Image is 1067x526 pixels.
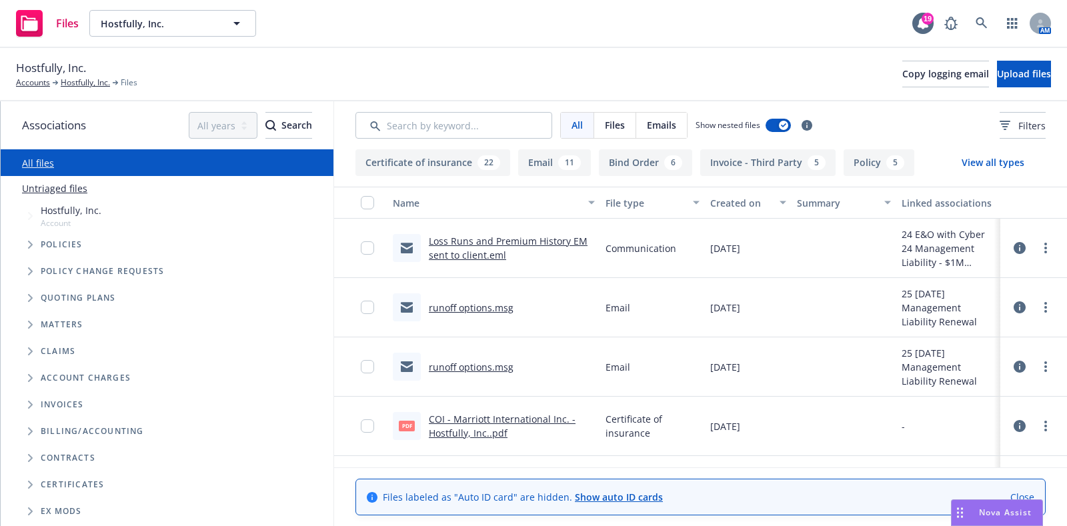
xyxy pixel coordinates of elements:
[606,412,699,440] span: Certificate of insurance
[710,241,740,255] span: [DATE]
[265,120,276,131] svg: Search
[41,374,131,382] span: Account charges
[387,187,600,219] button: Name
[979,507,1032,518] span: Nova Assist
[101,17,216,31] span: Hostfully, Inc.
[121,77,137,89] span: Files
[22,157,54,169] a: All files
[41,454,95,462] span: Contracts
[896,187,1000,219] button: Linked associations
[355,112,552,139] input: Search by keyword...
[792,187,896,219] button: Summary
[383,490,663,504] span: Files labeled as "Auto ID card" are hidden.
[56,18,79,29] span: Files
[41,267,164,275] span: Policy change requests
[572,118,583,132] span: All
[606,241,676,255] span: Communication
[902,241,995,269] div: 24 Management Liability - $1M D&O-$1M EPL
[902,287,995,329] div: 25 [DATE] Management Liability Renewal
[41,203,101,217] span: Hostfully, Inc.
[968,10,995,37] a: Search
[710,360,740,374] span: [DATE]
[361,419,374,433] input: Toggle Row Selected
[1018,119,1046,133] span: Filters
[710,301,740,315] span: [DATE]
[902,419,905,433] div: -
[606,360,630,374] span: Email
[886,155,904,170] div: 5
[41,347,75,355] span: Claims
[922,13,934,25] div: 19
[429,413,576,439] a: COI - Marriott International Inc. - Hostfully, Inc..pdf
[606,301,630,315] span: Email
[940,149,1046,176] button: View all types
[600,187,704,219] button: File type
[41,427,144,435] span: Billing/Accounting
[605,118,625,132] span: Files
[41,321,83,329] span: Matters
[429,301,513,314] a: runoff options.msg
[399,421,415,431] span: pdf
[808,155,826,170] div: 5
[41,507,81,515] span: Ex Mods
[429,361,513,373] a: runoff options.msg
[1,201,333,418] div: Tree Example
[16,59,86,77] span: Hostfully, Inc.
[393,196,580,210] div: Name
[951,499,1043,526] button: Nova Assist
[265,113,312,138] div: Search
[902,61,989,87] button: Copy logging email
[938,10,964,37] a: Report a Bug
[22,117,86,134] span: Associations
[361,241,374,255] input: Toggle Row Selected
[1038,240,1054,256] a: more
[41,481,104,489] span: Certificates
[705,187,792,219] button: Created on
[355,149,510,176] button: Certificate of insurance
[902,67,989,80] span: Copy logging email
[558,155,581,170] div: 11
[999,10,1026,37] a: Switch app
[1038,359,1054,375] a: more
[16,77,50,89] a: Accounts
[61,77,110,89] a: Hostfully, Inc.
[1000,119,1046,133] span: Filters
[710,419,740,433] span: [DATE]
[477,155,500,170] div: 22
[997,61,1051,87] button: Upload files
[1010,490,1034,504] a: Close
[844,149,914,176] button: Policy
[902,346,995,388] div: 25 [DATE] Management Liability Renewal
[997,67,1051,80] span: Upload files
[89,10,256,37] button: Hostfully, Inc.
[361,301,374,314] input: Toggle Row Selected
[361,360,374,373] input: Toggle Row Selected
[664,155,682,170] div: 6
[265,112,312,139] button: SearchSearch
[1038,418,1054,434] a: more
[22,181,87,195] a: Untriaged files
[696,119,760,131] span: Show nested files
[952,500,968,525] div: Drag to move
[797,196,876,210] div: Summary
[647,118,676,132] span: Emails
[700,149,836,176] button: Invoice - Third Party
[41,294,116,302] span: Quoting plans
[11,5,84,42] a: Files
[1038,299,1054,315] a: more
[575,491,663,503] a: Show auto ID cards
[710,196,772,210] div: Created on
[41,241,83,249] span: Policies
[361,196,374,209] input: Select all
[41,401,84,409] span: Invoices
[41,217,101,229] span: Account
[599,149,692,176] button: Bind Order
[429,235,588,261] a: Loss Runs and Premium History EM sent to client.eml
[606,196,684,210] div: File type
[902,196,995,210] div: Linked associations
[1000,112,1046,139] button: Filters
[902,227,995,241] div: 24 E&O with Cyber
[518,149,591,176] button: Email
